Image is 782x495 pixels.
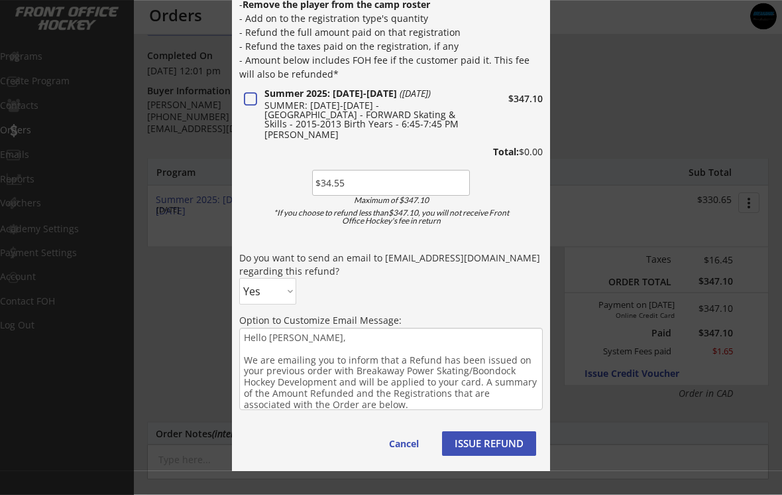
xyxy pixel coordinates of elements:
strong: Summer 2025: [DATE]-[DATE] [264,88,397,100]
button: ISSUE REFUND [442,432,536,457]
div: *If you choose to refund less than$347.10, you will not receive Front Office Hockey's fee in return [263,210,519,226]
strong: Total: [493,146,519,159]
div: Maximum of $347.10 [316,197,466,205]
div: SUMMER: [DATE]-[DATE] - [GEOGRAPHIC_DATA] - FORWARD Skating & Skills - 2015-2013 Birth Years - 6:... [264,102,466,129]
em: ([DATE]) [400,88,431,100]
div: $0.00 [457,148,543,157]
button: Cancel [376,432,432,457]
div: Do you want to send an email to [EMAIL_ADDRESS][DOMAIN_NAME] regarding this refund? [239,252,543,278]
div: Option to Customize Email Message: [239,315,543,328]
input: Amount to refund [312,171,470,196]
div: [PERSON_NAME] [264,131,466,140]
div: $347.10 [470,95,543,104]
